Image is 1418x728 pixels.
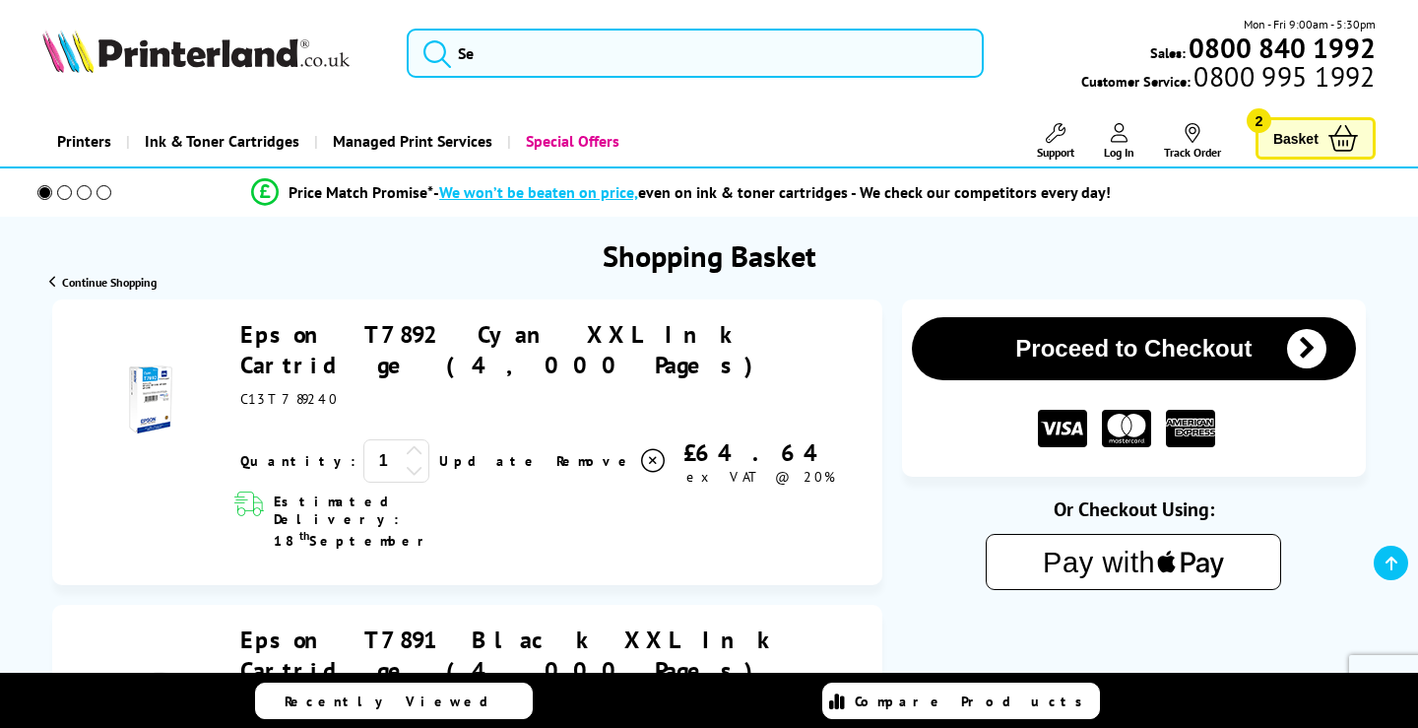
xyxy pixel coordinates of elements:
[1191,67,1375,86] span: 0800 995 1992
[314,116,507,166] a: Managed Print Services
[1038,410,1087,448] img: VISA
[255,683,533,719] a: Recently Viewed
[439,452,541,470] a: Update
[507,116,634,166] a: Special Offers
[42,116,126,166] a: Printers
[822,683,1100,719] a: Compare Products
[240,625,782,686] a: Epson T7891 Black XXL Ink Cartridge (4,000 Pages)
[1081,67,1375,91] span: Customer Service:
[240,452,355,470] span: Quantity:
[902,496,1366,522] div: Or Checkout Using:
[42,30,382,77] a: Printerland Logo
[1166,410,1215,448] img: American Express
[1186,38,1376,57] a: 0800 840 1992
[855,693,1093,710] span: Compare Products
[556,446,668,476] a: Delete item from your basket
[126,116,314,166] a: Ink & Toner Cartridges
[240,319,766,380] a: Epson T7892 Cyan XXL Ink Cartridge (4,000 Pages)
[289,182,433,202] span: Price Match Promise*
[116,365,185,434] img: Epson T7892 Cyan XXL Ink Cartridge (4,000 Pages)
[1244,15,1376,33] span: Mon - Fri 9:00am - 5:30pm
[49,275,157,290] a: Continue Shopping
[556,452,634,470] span: Remove
[274,493,486,550] span: Estimated Delivery: 18 September
[1247,108,1271,133] span: 2
[145,116,299,166] span: Ink & Toner Cartridges
[439,182,638,202] span: We won’t be beaten on price,
[299,528,309,543] sup: th
[668,437,855,468] div: £64.64
[1104,145,1134,160] span: Log In
[1273,125,1319,152] span: Basket
[10,175,1352,210] li: modal_Promise
[686,468,835,486] span: ex VAT @ 20%
[285,693,508,710] span: Recently Viewed
[603,236,816,275] h1: Shopping Basket
[1164,123,1221,160] a: Track Order
[936,622,1330,689] iframe: PayPal
[42,30,350,73] img: Printerland Logo
[62,275,157,290] span: Continue Shopping
[240,390,339,408] span: C13T789240
[1150,43,1186,62] span: Sales:
[1037,145,1074,160] span: Support
[1104,123,1134,160] a: Log In
[1102,410,1151,448] img: MASTER CARD
[1189,30,1376,66] b: 0800 840 1992
[912,317,1356,380] button: Proceed to Checkout
[407,29,983,78] input: Se
[1256,117,1376,160] a: Basket 2
[1037,123,1074,160] a: Support
[433,182,1111,202] div: - even on ink & toner cartridges - We check our competitors every day!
